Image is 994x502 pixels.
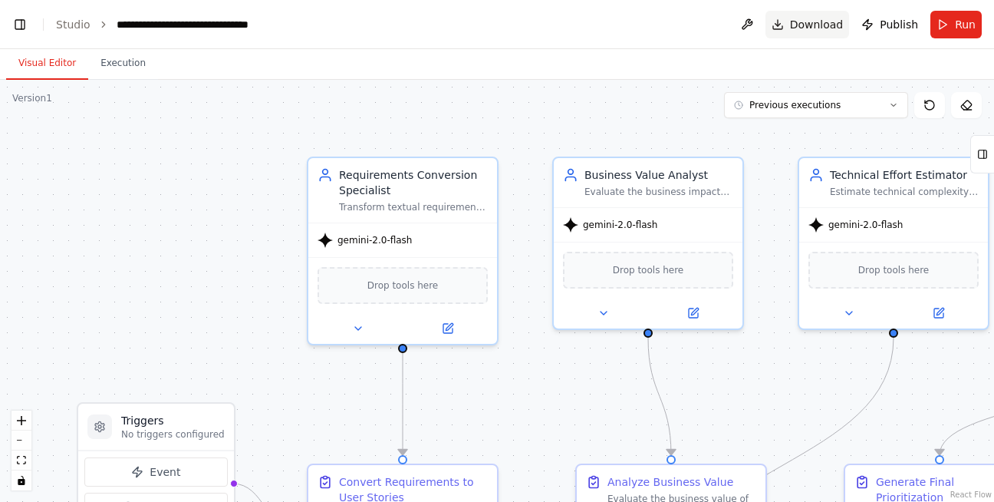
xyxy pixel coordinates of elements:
div: Technical Effort EstimatorEstimate technical complexity and resource requirements for requirement... [798,157,989,330]
span: Run [955,17,976,32]
div: Business Value Analyst [584,167,733,183]
button: Open in side panel [650,304,736,322]
div: Estimate technical complexity and resource requirements for requirements implementation by analyz... [830,186,979,198]
div: Version 1 [12,92,52,104]
button: Open in side panel [404,319,491,338]
a: Studio [56,18,91,31]
span: Previous executions [749,99,841,111]
a: React Flow attribution [950,490,992,499]
div: Requirements Conversion Specialist [339,167,488,198]
span: Drop tools here [858,263,930,278]
div: React Flow controls [12,411,31,490]
button: Show left sidebar [9,14,31,35]
button: zoom out [12,431,31,451]
h3: Triggers [121,413,225,428]
button: Previous executions [724,92,908,118]
button: Download [765,11,850,38]
g: Edge from 29be6bde-33bd-4708-805a-316cd7c48680 to c43d531c-7ec7-4179-b7fb-111c1849526e [395,353,410,455]
nav: breadcrumb [56,17,294,32]
span: Drop tools here [613,263,684,278]
span: Event [150,464,180,480]
span: gemini-2.0-flash [828,219,903,231]
button: Run [930,11,982,38]
button: Publish [855,11,924,38]
div: Evaluate the business impact and expected return of requirements by analyzing customer satisfacti... [584,186,733,198]
div: Technical Effort Estimator [830,167,979,183]
span: Publish [880,17,918,32]
p: No triggers configured [121,428,225,441]
span: gemini-2.0-flash [583,219,657,231]
div: Transform textual requirements into standardized agile user stories format ("Como [pessoa], eu qu... [339,201,488,213]
div: Analyze Business Value [607,474,733,490]
span: Download [790,17,844,32]
button: toggle interactivity [12,471,31,490]
span: Drop tools here [367,278,439,293]
g: Edge from 9c13a2d4-ccb1-49e6-981b-cfc8aeb359b5 to 7bf04a98-bd60-4f50-a4a7-aca694ba417f [640,338,679,455]
div: Requirements Conversion SpecialistTransform textual requirements into standardized agile user sto... [307,157,499,345]
button: Open in side panel [895,304,982,322]
div: Business Value AnalystEvaluate the business impact and expected return of requirements by analyzi... [552,157,744,330]
button: zoom in [12,411,31,431]
button: fit view [12,451,31,471]
button: Visual Editor [6,48,88,80]
button: Execution [88,48,158,80]
button: Event [84,457,228,487]
span: gemini-2.0-flash [337,234,412,246]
